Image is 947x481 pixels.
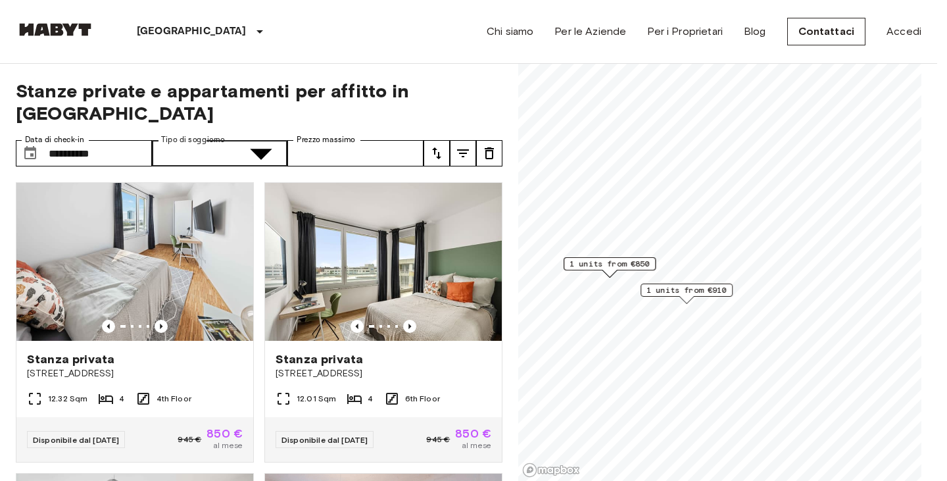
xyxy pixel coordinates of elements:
label: Data di check-in [25,134,84,145]
span: Stanza privata [276,351,363,367]
button: Previous image [155,320,168,333]
span: 850 € [455,428,491,440]
a: Per le Aziende [554,24,626,39]
button: Previous image [102,320,115,333]
button: Choose date, selected date is 1 Nov 2025 [17,140,43,166]
img: Marketing picture of unit DE-02-021-002-02HF [265,183,502,341]
span: Disponibile dal [DATE] [281,435,368,445]
label: Tipo di soggiorno [161,134,225,145]
span: 1 units from €910 [646,284,727,296]
span: 12.01 Sqm [297,393,336,405]
label: Prezzo massimo [297,134,355,145]
span: 1 units from €850 [570,258,650,270]
span: [STREET_ADDRESS] [276,367,491,380]
a: Accedi [886,24,921,39]
button: tune [450,140,476,166]
span: [STREET_ADDRESS] [27,367,243,380]
span: Stanze private e appartamenti per affitto in [GEOGRAPHIC_DATA] [16,80,502,124]
a: Blog [744,24,766,39]
a: Chi siamo [487,24,533,39]
span: 4 [119,393,124,405]
span: 850 € [206,428,243,440]
img: Habyt [16,23,95,36]
button: tune [476,140,502,166]
span: 945 € [178,434,201,445]
img: Marketing picture of unit DE-02-022-003-03HF [16,183,253,341]
a: Per i Proprietari [647,24,723,39]
button: tune [424,140,450,166]
span: 4 [368,393,373,405]
span: 6th Floor [405,393,440,405]
button: Previous image [403,320,416,333]
span: 4th Floor [157,393,191,405]
span: Disponibile dal [DATE] [33,435,119,445]
p: [GEOGRAPHIC_DATA] [137,24,247,39]
div: Map marker [641,284,733,304]
span: al mese [462,440,491,451]
span: 945 € [426,434,450,445]
span: Stanza privata [27,351,114,367]
a: Contattaci [787,18,866,45]
a: Mapbox logo [522,463,580,478]
span: al mese [213,440,243,451]
div: Map marker [564,257,656,278]
span: 12.32 Sqm [48,393,87,405]
button: Previous image [351,320,364,333]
